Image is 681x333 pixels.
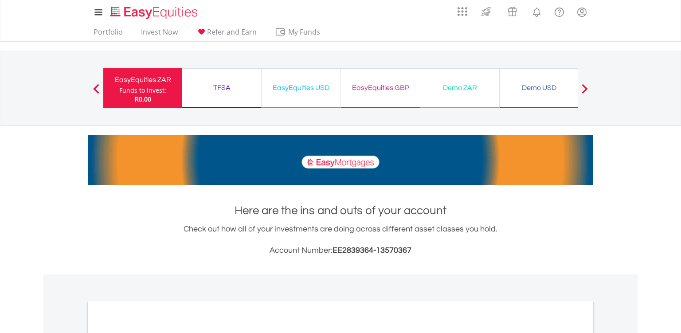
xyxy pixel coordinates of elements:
h3: Account Number: [88,244,593,257]
img: grid-menu-icon.svg [458,7,467,16]
button: Previous [87,88,105,97]
img: vouchers-v2.svg [505,4,520,19]
a: Home page [107,2,201,20]
div: EasyEquities GBP [346,82,415,94]
span: EE2839364-13570367 [333,246,411,255]
img: EasyMortage Promotion Banner [88,135,593,185]
a: Portfolio [90,27,126,41]
a: FAQ's and Support [548,2,571,20]
span: Refer and Earn [207,27,257,37]
img: thrive-v2.svg [479,4,493,19]
span: My Funds [275,26,333,38]
span: R0.00 [135,95,151,103]
div: EasyEquities ZAR [109,74,177,86]
button: Next [576,88,594,97]
div: EasyEquities USD [267,82,335,94]
a: Refer and Earn [192,27,260,41]
img: EasyEquities_Logo.png [109,5,201,20]
div: Demo ZAR [426,82,494,94]
div: TFSA [188,82,256,94]
div: Demo USD [505,82,573,94]
a: AppsGrid [452,2,473,16]
a: Vouchers [499,2,525,19]
div: Funds to invest: [119,86,166,95]
a: Notifications [525,2,548,20]
a: My Profile [571,2,593,22]
a: Invest Now [137,27,181,41]
h1: Here are the ins and outs of your account [88,203,593,219]
div: Check out how all of your investments are doing across different asset classes you hold. [88,223,593,257]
